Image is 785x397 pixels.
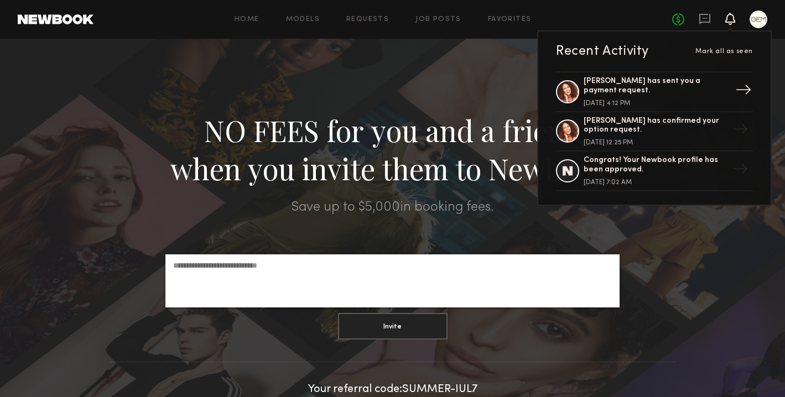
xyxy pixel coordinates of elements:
[235,16,259,23] a: Home
[584,156,727,175] div: Congrats! Your Newbook profile has been approved.
[286,16,320,23] a: Models
[695,48,753,55] span: Mark all as seen
[556,45,649,58] div: Recent Activity
[731,77,756,106] div: →
[556,71,753,112] a: [PERSON_NAME] has sent you a payment request.[DATE] 4:12 PM→
[415,16,461,23] a: Job Posts
[584,117,727,135] div: [PERSON_NAME] has confirmed your option request.
[338,313,448,339] button: Invite
[346,16,389,23] a: Requests
[727,156,753,185] div: →
[556,152,753,191] a: Congrats! Your Newbook profile has been approved.[DATE] 7:02 AM→
[584,100,727,107] div: [DATE] 4:12 PM
[488,16,532,23] a: Favorites
[584,139,727,146] div: [DATE] 12:25 PM
[727,117,753,145] div: →
[584,77,727,96] div: [PERSON_NAME] has sent you a payment request.
[556,112,753,152] a: [PERSON_NAME] has confirmed your option request.[DATE] 12:25 PM→
[584,179,727,186] div: [DATE] 7:02 AM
